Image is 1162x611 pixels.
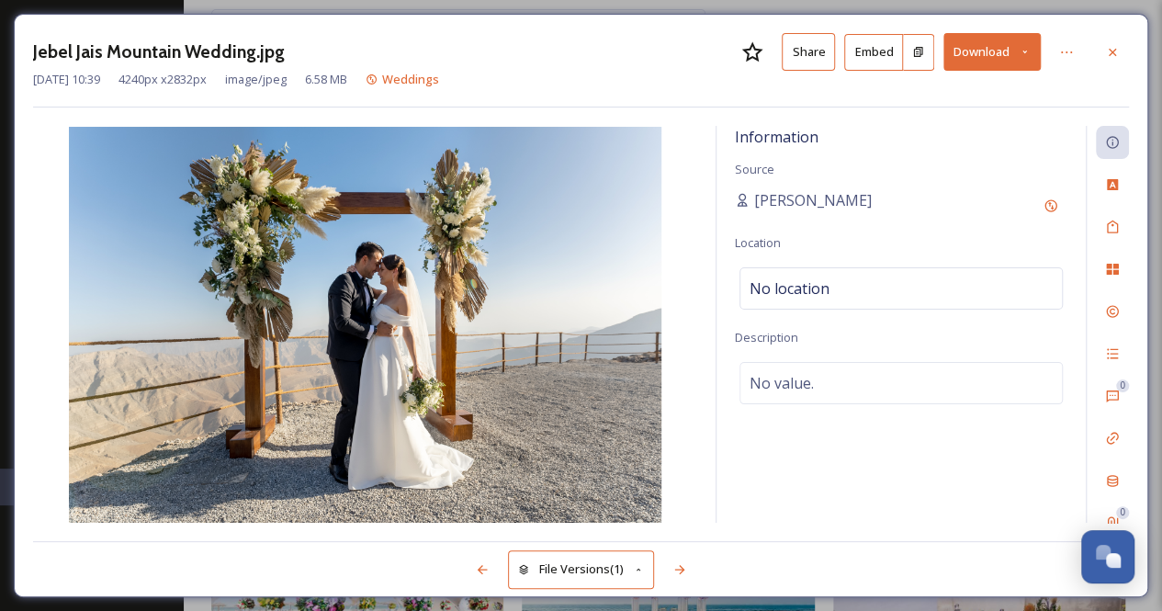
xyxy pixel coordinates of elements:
[735,161,774,177] span: Source
[735,234,781,251] span: Location
[33,39,285,65] h3: Jebel Jais Mountain Wedding.jpg
[225,71,287,88] span: image/jpeg
[1081,530,1134,583] button: Open Chat
[1116,379,1129,392] div: 0
[943,33,1041,71] button: Download
[508,550,655,588] button: File Versions(1)
[33,127,697,523] img: Jebel%20Jais%20Mountain%20Wedding.jpg
[750,372,814,394] span: No value.
[750,277,829,300] span: No location
[382,71,439,87] span: Weddings
[1116,506,1129,519] div: 0
[735,127,818,147] span: Information
[118,71,207,88] span: 4240 px x 2832 px
[844,34,903,71] button: Embed
[305,71,347,88] span: 6.58 MB
[735,329,798,345] span: Description
[754,189,872,211] span: [PERSON_NAME]
[782,33,835,71] button: Share
[33,71,100,88] span: [DATE] 10:39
